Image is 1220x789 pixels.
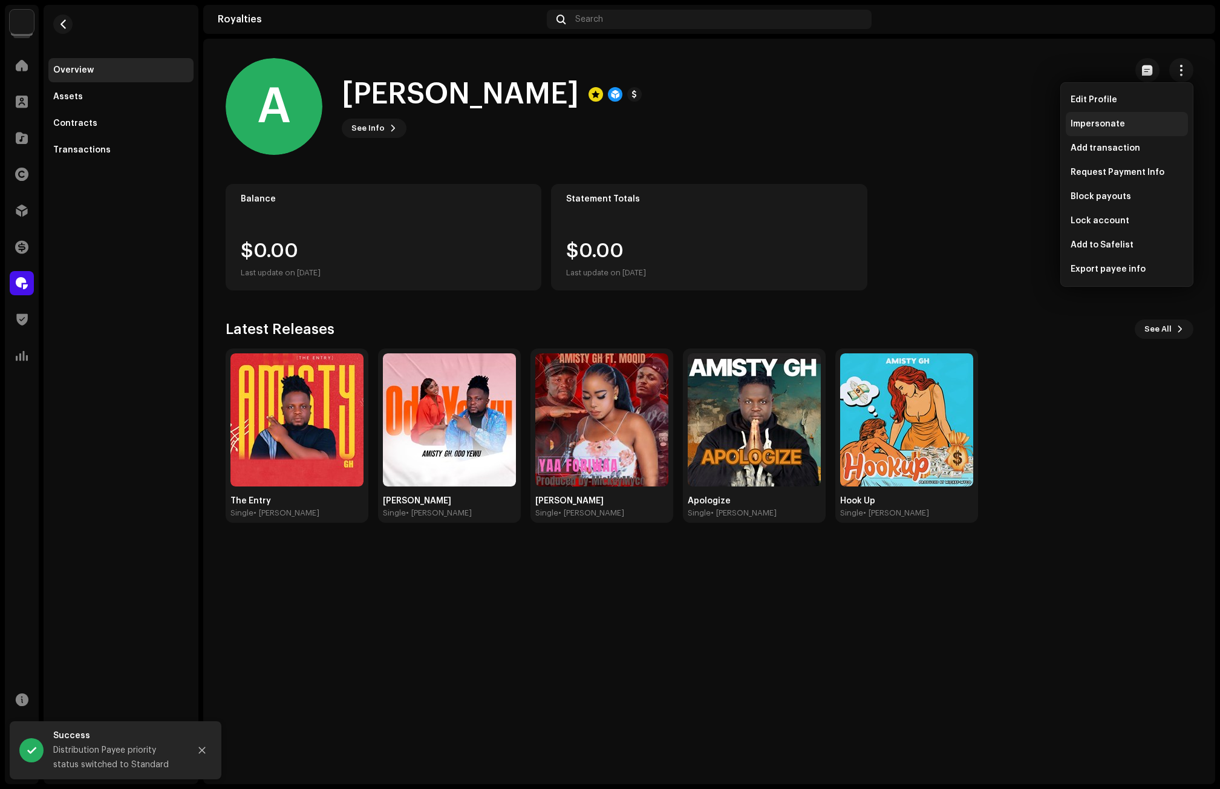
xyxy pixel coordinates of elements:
[53,119,97,128] div: Contracts
[10,10,34,34] img: 1c16f3de-5afb-4452-805d-3f3454e20b1b
[226,184,542,290] re-o-card-value: Balance
[230,508,253,518] div: Single
[688,508,711,518] div: Single
[53,728,180,743] div: Success
[241,194,527,204] div: Balance
[53,145,111,155] div: Transactions
[1071,240,1134,250] span: Add to Safelist
[863,508,929,518] div: • [PERSON_NAME]
[1071,264,1146,274] span: Export payee info
[840,508,863,518] div: Single
[688,353,821,486] img: 3c5722fc-1794-41ae-96cc-4141e13e0b78
[253,508,319,518] div: • [PERSON_NAME]
[53,743,180,772] div: Distribution Payee priority status switched to Standard
[1071,95,1117,105] span: Edit Profile
[566,194,852,204] div: Statement Totals
[53,92,83,102] div: Assets
[226,58,322,155] div: A
[230,496,364,506] div: The Entry
[1181,10,1201,29] img: 94355213-6620-4dec-931c-2264d4e76804
[230,353,364,486] img: f4caec1e-0999-4b49-b68b-07d57ef675bc
[190,738,214,762] button: Close
[383,508,406,518] div: Single
[1071,168,1164,177] span: Request Payment Info
[48,111,194,136] re-m-nav-item: Contracts
[48,138,194,162] re-m-nav-item: Transactions
[575,15,603,24] span: Search
[342,119,406,138] button: See Info
[1071,143,1140,153] span: Add transaction
[226,319,334,339] h3: Latest Releases
[558,508,624,518] div: • [PERSON_NAME]
[551,184,867,290] re-o-card-value: Statement Totals
[566,266,646,280] div: Last update on [DATE]
[406,508,472,518] div: • [PERSON_NAME]
[342,75,579,114] h1: [PERSON_NAME]
[535,508,558,518] div: Single
[383,353,516,486] img: 8fa5283d-e44e-4e75-82ad-d5ea7d9dd155
[351,116,385,140] span: See Info
[535,353,668,486] img: ecaea4d0-e5b8-4dbe-9867-43af4792f137
[535,496,668,506] div: [PERSON_NAME]
[48,58,194,82] re-m-nav-item: Overview
[840,353,973,486] img: 3244d259-d013-4964-acfd-518456dcba9e
[711,508,777,518] div: • [PERSON_NAME]
[688,496,821,506] div: Apologize
[218,15,542,24] div: Royalties
[241,266,321,280] div: Last update on [DATE]
[1071,192,1131,201] span: Block payouts
[1135,319,1193,339] button: See All
[48,85,194,109] re-m-nav-item: Assets
[840,496,973,506] div: Hook Up
[1071,216,1129,226] span: Lock account
[1144,317,1172,341] span: See All
[383,496,516,506] div: [PERSON_NAME]
[53,65,94,75] div: Overview
[1071,119,1125,129] span: Impersonate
